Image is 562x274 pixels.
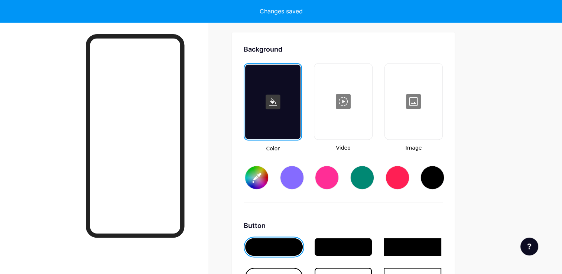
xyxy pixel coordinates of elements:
[384,144,443,152] span: Image
[244,221,443,231] div: Button
[244,145,302,153] span: Color
[244,44,443,54] div: Background
[314,144,372,152] span: Video
[260,7,303,16] div: Changes saved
